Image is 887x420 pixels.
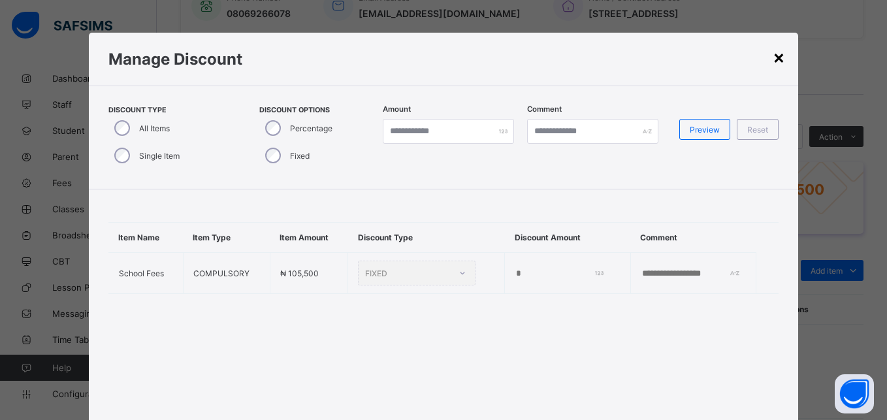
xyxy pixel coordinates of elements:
label: Amount [383,105,411,114]
span: Discount Type [108,106,234,114]
span: Reset [747,125,768,135]
label: All Items [139,123,170,133]
h1: Manage Discount [108,50,779,69]
td: COMPULSORY [183,253,270,294]
th: Discount Type [348,223,505,253]
th: Item Name [108,223,183,253]
td: School Fees [108,253,183,294]
th: Item Type [183,223,270,253]
label: Single Item [139,151,180,161]
span: Preview [690,125,720,135]
th: Item Amount [270,223,347,253]
label: Percentage [290,123,332,133]
button: Open asap [835,374,874,413]
div: × [773,46,785,68]
label: Comment [527,105,562,114]
span: Discount Options [259,106,376,114]
span: ₦ 105,500 [280,268,319,278]
th: Discount Amount [505,223,630,253]
label: Fixed [290,151,310,161]
th: Comment [630,223,756,253]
